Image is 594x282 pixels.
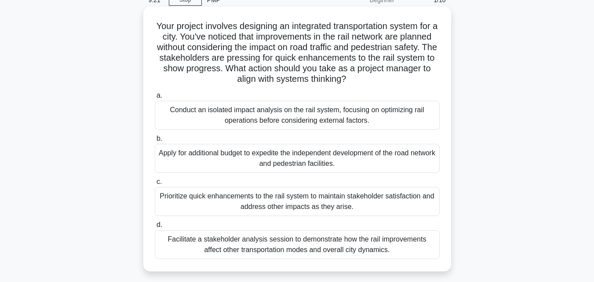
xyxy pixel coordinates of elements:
[157,178,162,185] span: c.
[155,230,440,259] div: Facilitate a stakeholder analysis session to demonstrate how the rail improvements affect other t...
[157,92,162,99] span: a.
[155,187,440,216] div: Prioritize quick enhancements to the rail system to maintain stakeholder satisfaction and address...
[155,101,440,130] div: Conduct an isolated impact analysis on the rail system, focusing on optimizing rail operations be...
[157,135,162,142] span: b.
[155,144,440,173] div: Apply for additional budget to expedite the independent development of the road network and pedes...
[154,21,441,85] h5: Your project involves designing an integrated transportation system for a city. You've noticed th...
[157,221,162,228] span: d.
